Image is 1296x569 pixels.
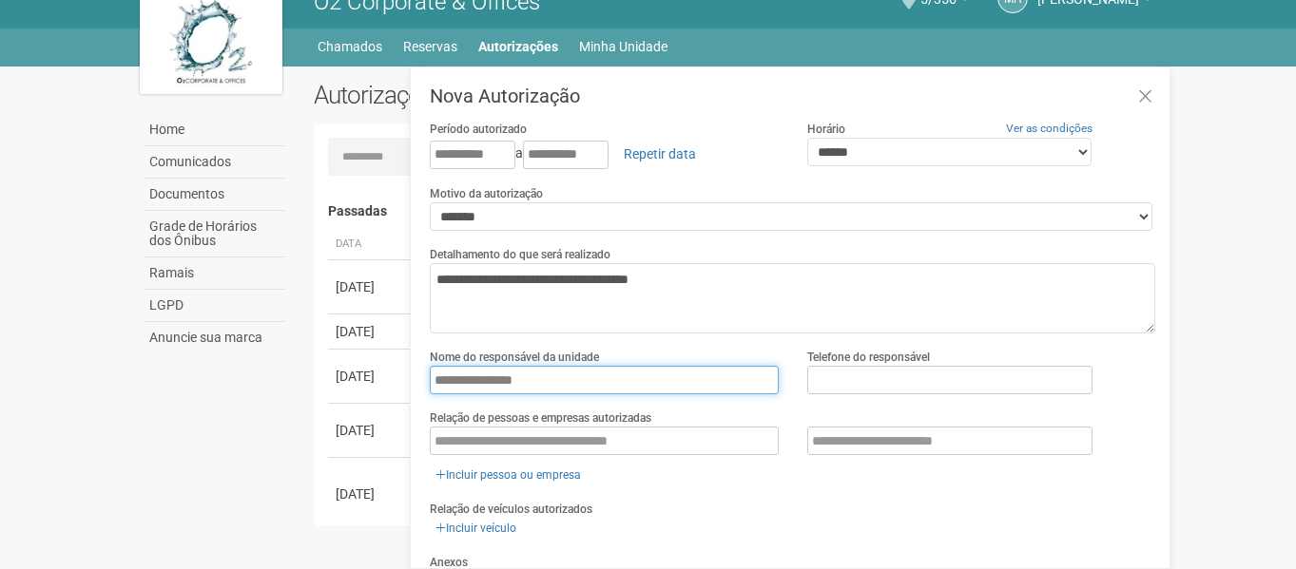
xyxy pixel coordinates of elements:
div: [DATE] [336,277,406,296]
a: Ramais [145,257,285,290]
h3: Nova Autorização [430,86,1155,105]
h4: Passadas [328,204,1143,218]
label: Nome do responsável da unidade [430,349,599,366]
a: Reservas [403,33,457,60]
label: Relação de pessoas e empresas autorizadas [430,409,651,427]
label: Horário [807,121,845,138]
a: Ver as condições [1006,122,1093,135]
h2: Autorizações [314,81,721,109]
a: Chamados [318,33,382,60]
div: [DATE] [336,484,406,503]
label: Telefone do responsável [807,349,930,366]
label: Relação de veículos autorizados [430,501,592,518]
a: Comunicados [145,146,285,179]
div: [DATE] [336,421,406,440]
th: Data [328,229,414,260]
label: Detalhamento do que será realizado [430,246,610,263]
a: Anuncie sua marca [145,322,285,353]
label: Motivo da autorização [430,185,543,202]
a: Incluir veículo [430,518,522,539]
label: Período autorizado [430,121,527,138]
div: [DATE] [336,322,406,341]
a: Documentos [145,179,285,211]
a: Grade de Horários dos Ônibus [145,211,285,257]
a: Home [145,114,285,146]
a: Autorizações [478,33,558,60]
a: Incluir pessoa ou empresa [430,465,587,485]
a: Repetir data [611,138,708,170]
a: Minha Unidade [579,33,667,60]
a: LGPD [145,290,285,322]
div: [DATE] [336,367,406,386]
div: a [430,138,779,170]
